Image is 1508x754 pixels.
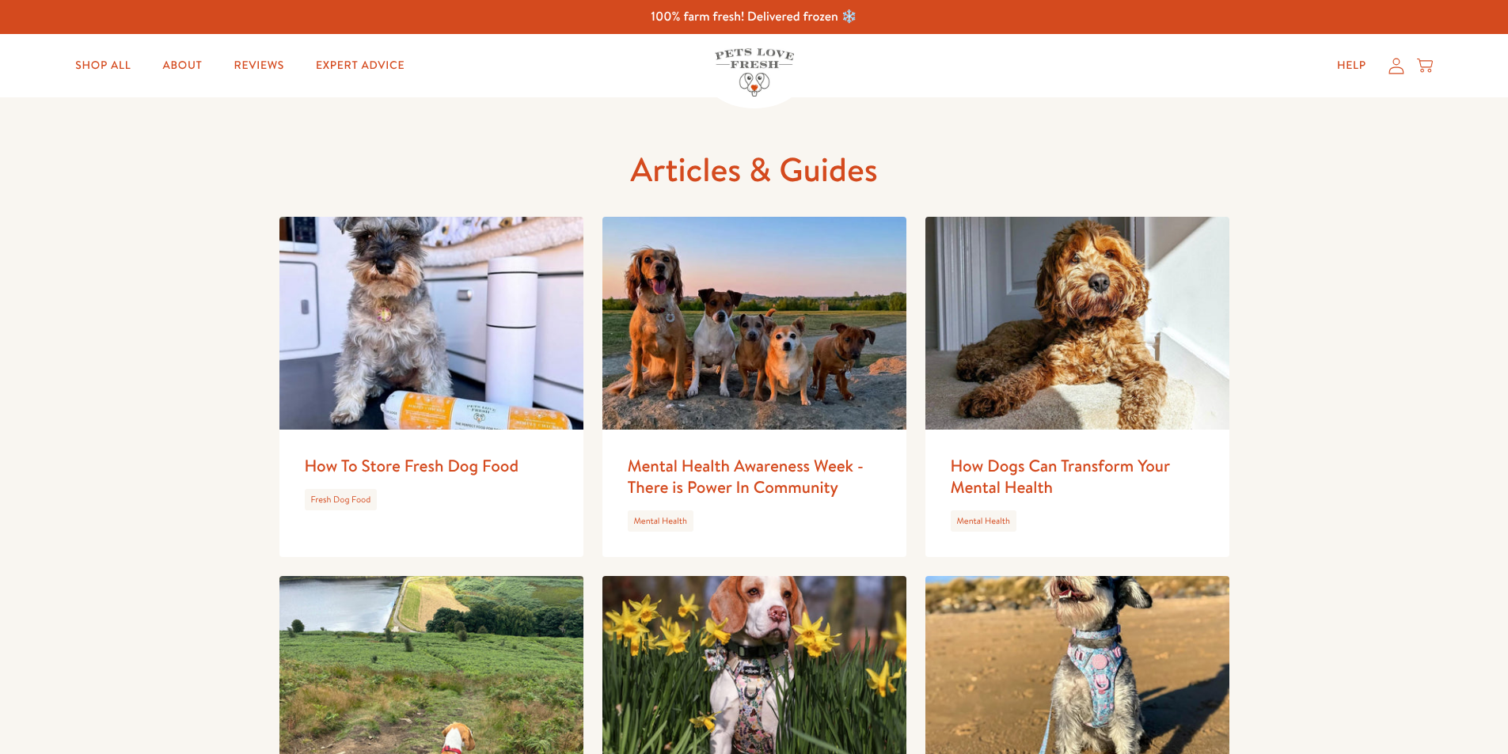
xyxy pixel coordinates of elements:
a: Mental Health [957,514,1010,527]
a: Mental Health Awareness Week - There is Power In Community [628,454,864,498]
a: How To Store Fresh Dog Food [305,454,519,477]
h1: Articles & Guides [279,148,1229,191]
img: How Dogs Can Transform Your Mental Health [925,217,1229,430]
a: Help [1324,50,1379,81]
img: How To Store Fresh Dog Food [279,217,583,430]
a: Shop All [63,50,143,81]
a: About [150,50,215,81]
img: Mental Health Awareness Week - There is Power In Community [602,217,906,430]
a: Reviews [222,50,297,81]
img: Pets Love Fresh [715,48,794,97]
a: Expert Advice [303,50,417,81]
a: Mental Health [634,514,687,527]
a: How Dogs Can Transform Your Mental Health [951,454,1170,498]
a: Fresh Dog Food [311,493,371,506]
